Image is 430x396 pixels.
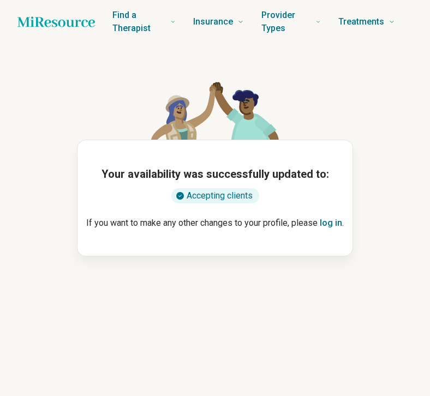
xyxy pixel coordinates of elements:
[112,8,166,36] span: Find a Therapist
[338,14,384,29] span: Treatments
[320,217,342,230] button: log in
[171,188,259,203] div: Accepting clients
[86,217,344,230] p: If you want to make any other changes to your profile, please .
[261,8,311,36] span: Provider Types
[193,14,233,29] span: Insurance
[101,166,329,182] h1: Your availability was successfully updated to:
[17,11,95,33] a: Home page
